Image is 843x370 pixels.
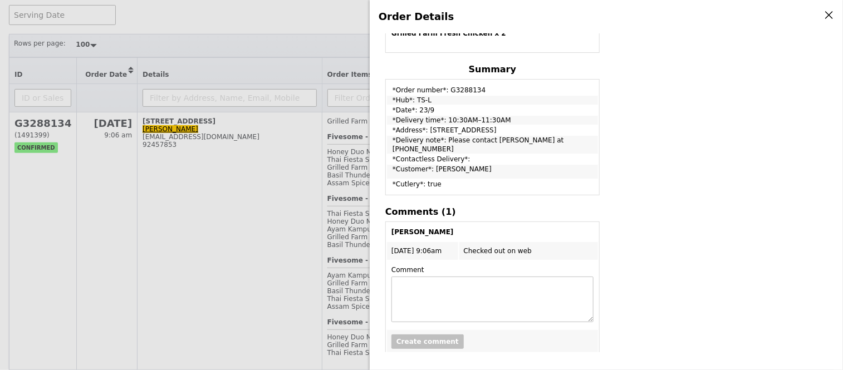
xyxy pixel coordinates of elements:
[391,247,442,255] span: [DATE] 9:06am
[391,334,464,349] button: Create comment
[387,96,598,105] td: *Hub*: TS-L
[387,165,598,179] td: *Customer*: [PERSON_NAME]
[379,11,454,22] span: Order Details
[387,136,598,154] td: *Delivery note*: Please contact [PERSON_NAME] at [PHONE_NUMBER]
[459,242,598,260] td: Checked out on web
[391,265,424,274] label: Comment
[387,126,598,135] td: *Address*: [STREET_ADDRESS]
[387,81,598,95] td: *Order number*: G3288134
[385,206,600,217] h4: Comments (1)
[387,155,598,164] td: *Contactless Delivery*:
[387,106,598,115] td: *Date*: 23/9
[391,29,594,38] h4: Grilled Farm Fresh Chicken x 2
[387,116,598,125] td: *Delivery time*: 10:30AM–11:30AM
[385,64,600,75] h4: Summary
[387,180,598,194] td: *Cutlery*: true
[391,228,454,236] b: [PERSON_NAME]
